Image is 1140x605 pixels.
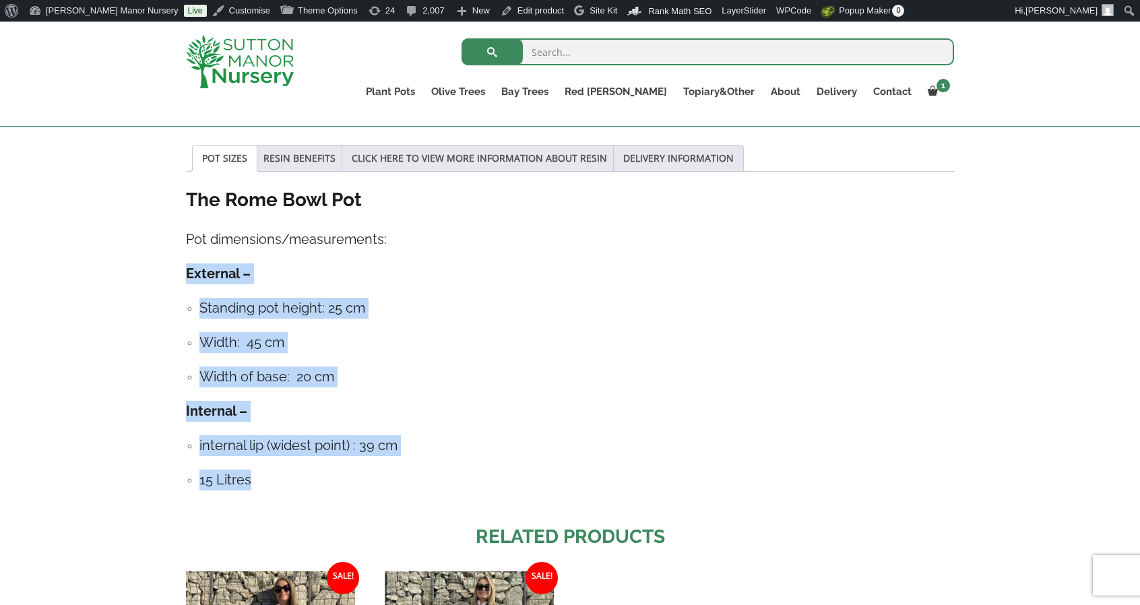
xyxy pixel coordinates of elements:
span: Sale! [327,562,359,594]
strong: The Rome Bowl Pot [186,189,362,211]
span: Sale! [526,562,558,594]
a: RESIN BENEFITS [263,146,336,171]
input: Search... [462,38,954,65]
h4: Width of base: 20 cm [199,367,954,387]
span: [PERSON_NAME] [1025,5,1098,15]
a: About [763,82,809,101]
span: Rank Math SEO [648,6,711,16]
a: POT SIZES [202,146,247,171]
a: 1 [920,82,954,101]
a: Red [PERSON_NAME] [557,82,675,101]
h2: Related products [186,523,954,551]
a: Plant Pots [358,82,423,101]
a: Delivery [809,82,865,101]
a: Bay Trees [493,82,557,101]
a: Live [184,5,207,17]
strong: External – [186,265,251,282]
img: logo [186,35,294,88]
span: 0 [892,5,904,17]
h4: internal lip (widest point) : 39 cm [199,435,954,456]
h4: Pot dimensions/measurements: [186,229,954,250]
span: Site Kit [590,5,617,15]
a: DELIVERY INFORMATION [623,146,734,171]
strong: Internal – [186,403,247,419]
h4: Width: 45 cm [199,332,954,353]
a: CLICK HERE TO VIEW MORE INFORMATION ABOUT RESIN [352,146,607,171]
h4: Standing pot height: 25 cm [199,298,954,319]
a: Olive Trees [423,82,493,101]
span: 1 [937,79,950,92]
a: Contact [865,82,920,101]
h4: 15 Litres [199,470,954,490]
a: Topiary&Other [675,82,763,101]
